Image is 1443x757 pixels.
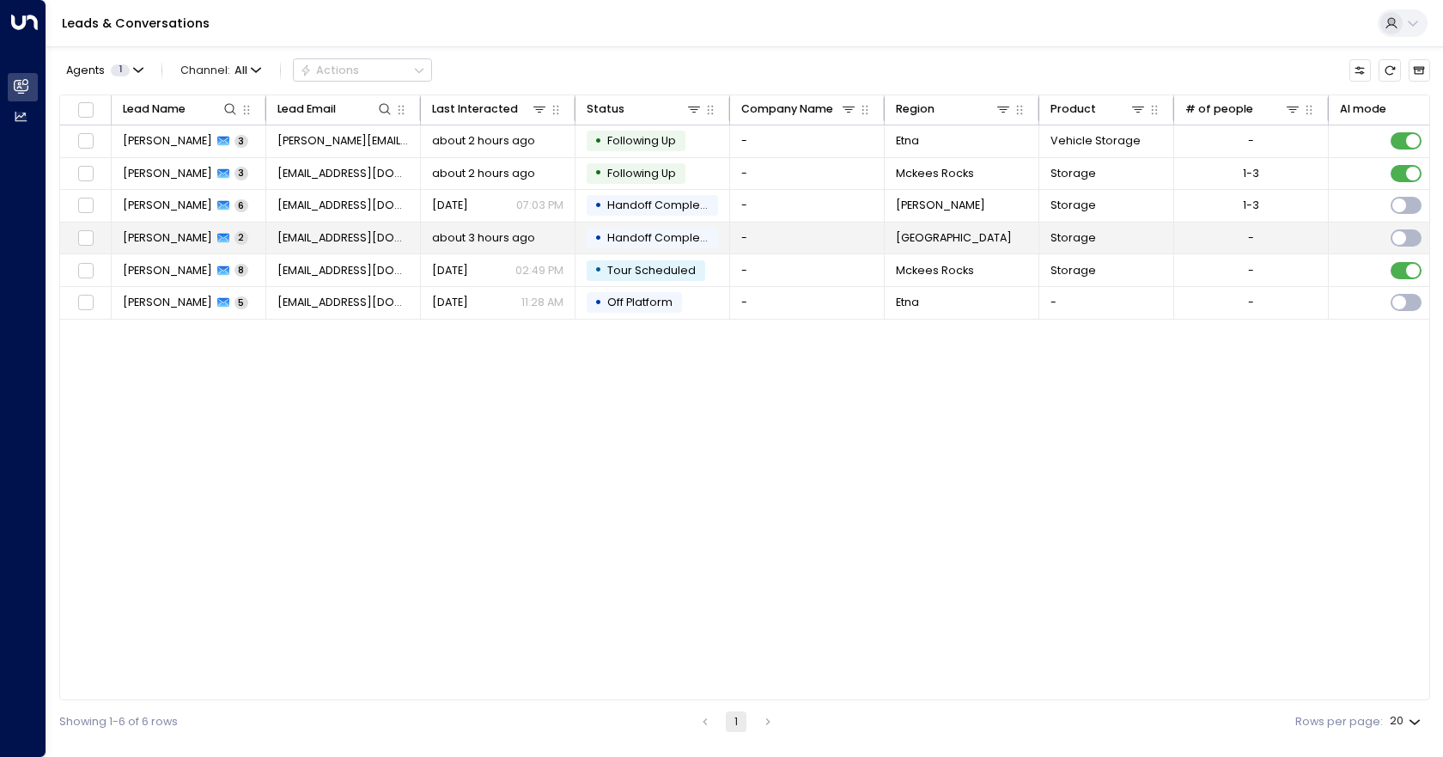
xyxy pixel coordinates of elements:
div: Lead Email [277,100,394,119]
nav: pagination navigation [694,711,780,732]
span: 2 [234,231,248,244]
span: Tour Scheduled [607,263,696,278]
td: - [730,223,885,254]
td: - [730,158,885,190]
div: - [1248,263,1254,278]
label: Rows per page: [1295,714,1383,730]
div: Product [1050,100,1148,119]
span: 5 [234,296,248,309]
div: Button group with a nested menu [293,58,432,82]
span: Storage [1050,230,1096,246]
div: Status [587,100,703,119]
span: about 2 hours ago [432,133,535,149]
span: Yesterday [432,263,468,278]
div: - [1248,230,1254,246]
span: Murrysville [896,230,1012,246]
span: Toggle select all [76,100,95,119]
button: Actions [293,58,432,82]
span: Toggle select row [76,196,95,216]
span: Etna [896,133,919,149]
span: Aug 22, 2025 [432,198,468,213]
button: Channel:All [174,59,267,81]
button: page 1 [726,711,746,732]
span: Mckees Rocks [896,263,974,278]
div: • [594,128,602,155]
div: Company Name [741,100,833,119]
span: 1 [111,64,130,76]
span: Mckees Rocks [896,166,974,181]
span: Channel: [174,59,267,81]
span: about 2 hours ago [432,166,535,181]
button: Archived Leads [1409,59,1430,81]
span: Shane Mitnick [123,295,212,310]
div: # of people [1185,100,1253,119]
span: marilees43@gmail.com [277,166,410,181]
span: shanem223@Yahoo.com [277,295,410,310]
button: Customize [1349,59,1371,81]
span: 8 [234,264,248,277]
span: Toggle select row [76,131,95,151]
div: Status [587,100,624,119]
div: • [594,257,602,284]
div: Region [896,100,1013,119]
span: Storage [1050,166,1096,181]
span: reachmarieelizabeth@outlook.com [277,263,410,278]
span: Toggle select row [76,229,95,248]
span: Off Platform [607,295,673,309]
p: 02:49 PM [515,263,563,278]
span: 3 [234,167,248,180]
div: Region [896,100,935,119]
div: Last Interacted [432,100,549,119]
span: Vehicle Storage [1050,133,1141,149]
div: 20 [1390,710,1424,733]
span: Toggle select row [76,260,95,280]
td: - [730,254,885,286]
span: David Ondek [123,133,212,149]
span: marilees43@gmail.com [277,198,410,213]
div: Lead Email [277,100,336,119]
span: All [234,64,247,76]
span: Following Up [607,133,676,148]
div: Lead Name [123,100,240,119]
span: mariakapitan30@gmail.com [277,230,410,246]
span: Robinson [896,198,985,213]
div: - [1248,295,1254,310]
td: - [1039,287,1174,319]
td: - [730,125,885,157]
div: Company Name [741,100,858,119]
span: Marilee Smith [123,166,212,181]
span: 6 [234,199,248,212]
span: Etna [896,295,919,310]
div: Actions [300,64,359,77]
div: Product [1050,100,1096,119]
span: Handoff Completed [607,230,719,245]
div: Lead Name [123,100,186,119]
span: about 3 hours ago [432,230,535,246]
span: Toggle select row [76,164,95,184]
span: Yesterday [432,295,468,310]
span: 3 [234,135,248,148]
td: - [730,190,885,222]
div: - [1248,133,1254,149]
td: - [730,287,885,319]
div: AI mode [1340,100,1386,119]
span: Following Up [607,166,676,180]
div: • [594,192,602,219]
span: dave.ondek@gmail.com [277,133,410,149]
span: Refresh [1379,59,1400,81]
div: • [594,160,602,186]
span: Storage [1050,263,1096,278]
span: Storage [1050,198,1096,213]
p: 07:03 PM [516,198,563,213]
div: Showing 1-6 of 6 rows [59,714,178,730]
div: • [594,290,602,316]
span: Agents [66,65,105,76]
p: 11:28 AM [521,295,563,310]
span: Handoff Completed [607,198,719,212]
button: Agents1 [59,59,149,81]
div: # of people [1185,100,1302,119]
a: Leads & Conversations [62,15,210,32]
div: 1-3 [1243,198,1259,213]
span: Toggle select row [76,293,95,313]
span: Marilee Smith [123,198,212,213]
